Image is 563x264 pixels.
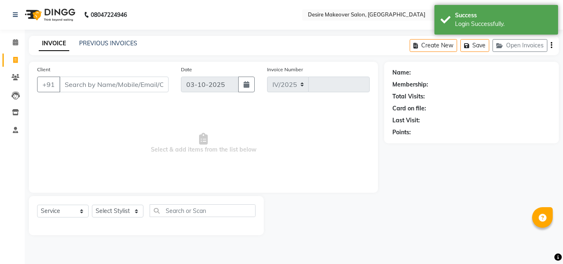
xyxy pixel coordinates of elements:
div: Login Successfully. [455,20,552,28]
button: +91 [37,77,60,92]
a: PREVIOUS INVOICES [79,40,137,47]
b: 08047224946 [91,3,127,26]
div: Success [455,11,552,20]
div: Last Visit: [392,116,420,125]
button: Open Invoices [493,39,547,52]
label: Client [37,66,50,73]
input: Search or Scan [150,204,256,217]
div: Points: [392,128,411,137]
div: Name: [392,68,411,77]
a: INVOICE [39,36,69,51]
div: Membership: [392,80,428,89]
input: Search by Name/Mobile/Email/Code [59,77,169,92]
label: Date [181,66,192,73]
div: Card on file: [392,104,426,113]
div: Total Visits: [392,92,425,101]
button: Save [460,39,489,52]
img: logo [21,3,77,26]
span: Select & add items from the list below [37,102,370,185]
button: Create New [410,39,457,52]
label: Invoice Number [267,66,303,73]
